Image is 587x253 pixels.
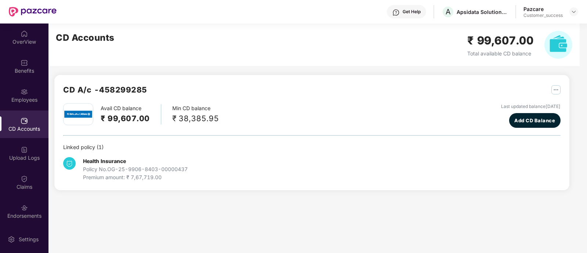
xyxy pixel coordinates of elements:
b: Health Insurance [83,158,126,164]
div: Customer_success [523,12,563,18]
h2: CD Accounts [56,31,115,45]
img: svg+xml;base64,PHN2ZyBpZD0iRW5kb3JzZW1lbnRzIiB4bWxucz0iaHR0cDovL3d3dy53My5vcmcvMjAwMC9zdmciIHdpZH... [21,204,28,212]
div: Min CD balance [172,104,219,124]
img: New Pazcare Logo [9,7,57,17]
span: Add CD Balance [514,117,555,124]
div: Pazcare [523,6,563,12]
img: svg+xml;base64,PHN2ZyBpZD0iU2V0dGluZy0yMHgyMCIgeG1sbnM9Imh0dHA6Ly93d3cudzMub3JnLzIwMDAvc3ZnIiB3aW... [8,236,15,243]
img: svg+xml;base64,PHN2ZyBpZD0iQ0RfQWNjb3VudHMiIGRhdGEtbmFtZT0iQ0QgQWNjb3VudHMiIHhtbG5zPSJodHRwOi8vd3... [21,117,28,124]
img: svg+xml;base64,PHN2ZyBpZD0iVXBsb2FkX0xvZ3MiIGRhdGEtbmFtZT0iVXBsb2FkIExvZ3MiIHhtbG5zPSJodHRwOi8vd3... [21,146,28,153]
img: svg+xml;base64,PHN2ZyBpZD0iRHJvcGRvd24tMzJ4MzIiIHhtbG5zPSJodHRwOi8vd3d3LnczLm9yZy8yMDAwL3N2ZyIgd2... [571,9,577,15]
div: Last updated balance [DATE] [501,103,561,110]
img: svg+xml;base64,PHN2ZyB4bWxucz0iaHR0cDovL3d3dy53My5vcmcvMjAwMC9zdmciIHhtbG5zOnhsaW5rPSJodHRwOi8vd3... [544,31,572,59]
img: svg+xml;base64,PHN2ZyBpZD0iSG9tZSIgeG1sbnM9Imh0dHA6Ly93d3cudzMub3JnLzIwMDAvc3ZnIiB3aWR0aD0iMjAiIG... [21,30,28,37]
h2: CD A/c - 458299285 [63,84,147,96]
div: Settings [17,236,41,243]
img: svg+xml;base64,PHN2ZyBpZD0iSGVscC0zMngzMiIgeG1sbnM9Imh0dHA6Ly93d3cudzMub3JnLzIwMDAvc3ZnIiB3aWR0aD... [392,9,400,16]
span: Total available CD balance [467,50,531,57]
img: svg+xml;base64,PHN2ZyBpZD0iRW1wbG95ZWVzIiB4bWxucz0iaHR0cDovL3d3dy53My5vcmcvMjAwMC9zdmciIHdpZHRoPS... [21,88,28,95]
span: A [446,7,451,16]
div: Get Help [403,9,421,15]
div: Premium amount: ₹ 7,67,719.00 [83,173,188,181]
img: svg+xml;base64,PHN2ZyBpZD0iQ2xhaW0iIHhtbG5zPSJodHRwOi8vd3d3LnczLm9yZy8yMDAwL3N2ZyIgd2lkdGg9IjIwIi... [21,175,28,182]
button: Add CD Balance [509,113,561,128]
div: Policy No. OG-25-9906-8403-00000437 [83,165,188,173]
div: Linked policy ( 1 ) [63,143,561,151]
h2: ₹ 99,607.00 [101,112,150,124]
img: bajaj.png [64,105,92,123]
img: svg+xml;base64,PHN2ZyB4bWxucz0iaHR0cDovL3d3dy53My5vcmcvMjAwMC9zdmciIHdpZHRoPSIyNSIgaGVpZ2h0PSIyNS... [551,85,561,94]
img: svg+xml;base64,PHN2ZyBpZD0iQmVuZWZpdHMiIHhtbG5zPSJodHRwOi8vd3d3LnczLm9yZy8yMDAwL3N2ZyIgd2lkdGg9Ij... [21,59,28,66]
img: svg+xml;base64,PHN2ZyB4bWxucz0iaHR0cDovL3d3dy53My5vcmcvMjAwMC9zdmciIHdpZHRoPSIzNCIgaGVpZ2h0PSIzNC... [63,157,76,170]
div: ₹ 38,385.95 [172,112,219,124]
div: Apsidata Solutions Private Limited [457,8,508,15]
div: Avail CD balance [101,104,161,124]
h2: ₹ 99,607.00 [467,32,534,49]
